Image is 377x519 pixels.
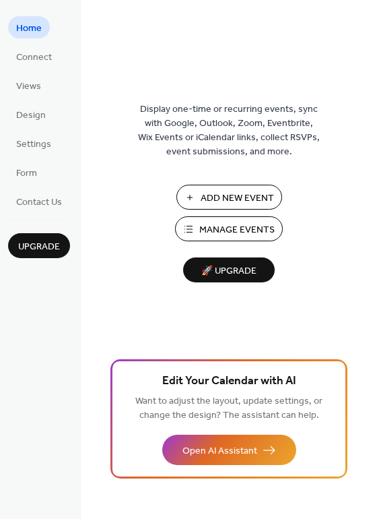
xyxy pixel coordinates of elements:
[16,22,42,36] span: Home
[8,103,54,125] a: Design
[191,262,267,280] span: 🚀 Upgrade
[16,109,46,123] span: Design
[8,74,49,96] a: Views
[16,166,37,181] span: Form
[8,16,50,38] a: Home
[183,257,275,282] button: 🚀 Upgrade
[162,372,296,391] span: Edit Your Calendar with AI
[176,185,282,210] button: Add New Event
[16,80,41,94] span: Views
[8,190,70,212] a: Contact Us
[8,45,60,67] a: Connect
[175,216,283,241] button: Manage Events
[16,51,52,65] span: Connect
[16,195,62,210] span: Contact Us
[199,223,275,237] span: Manage Events
[201,191,274,206] span: Add New Event
[182,444,257,458] span: Open AI Assistant
[8,233,70,258] button: Upgrade
[8,161,45,183] a: Form
[135,392,322,425] span: Want to adjust the layout, update settings, or change the design? The assistant can help.
[16,138,51,152] span: Settings
[162,435,296,465] button: Open AI Assistant
[138,102,320,159] span: Display one-time or recurring events, sync with Google, Outlook, Zoom, Eventbrite, Wix Events or ...
[8,132,59,154] a: Settings
[18,240,60,254] span: Upgrade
